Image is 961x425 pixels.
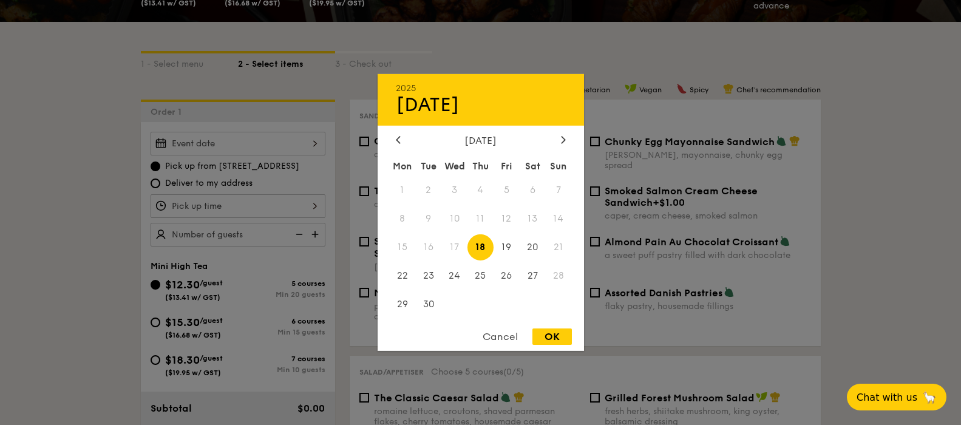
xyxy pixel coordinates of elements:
[415,155,441,177] div: Tue
[441,177,467,203] span: 3
[520,234,546,260] span: 20
[390,234,416,260] span: 15
[546,155,572,177] div: Sun
[396,83,566,93] div: 2025
[546,206,572,232] span: 14
[390,206,416,232] span: 8
[520,206,546,232] span: 13
[467,206,494,232] span: 11
[546,177,572,203] span: 7
[467,155,494,177] div: Thu
[494,155,520,177] div: Fri
[415,291,441,317] span: 30
[415,234,441,260] span: 16
[390,262,416,288] span: 22
[467,262,494,288] span: 25
[470,328,530,345] div: Cancel
[494,234,520,260] span: 19
[857,392,917,403] span: Chat with us
[390,177,416,203] span: 1
[441,234,467,260] span: 17
[847,384,946,410] button: Chat with us🦙
[390,155,416,177] div: Mon
[494,206,520,232] span: 12
[390,291,416,317] span: 29
[396,135,566,146] div: [DATE]
[494,177,520,203] span: 5
[467,234,494,260] span: 18
[441,155,467,177] div: Wed
[494,262,520,288] span: 26
[441,262,467,288] span: 24
[520,155,546,177] div: Sat
[520,177,546,203] span: 6
[922,390,937,404] span: 🦙
[532,328,572,345] div: OK
[520,262,546,288] span: 27
[415,262,441,288] span: 23
[467,177,494,203] span: 4
[546,234,572,260] span: 21
[396,93,566,117] div: [DATE]
[415,206,441,232] span: 9
[415,177,441,203] span: 2
[546,262,572,288] span: 28
[441,206,467,232] span: 10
